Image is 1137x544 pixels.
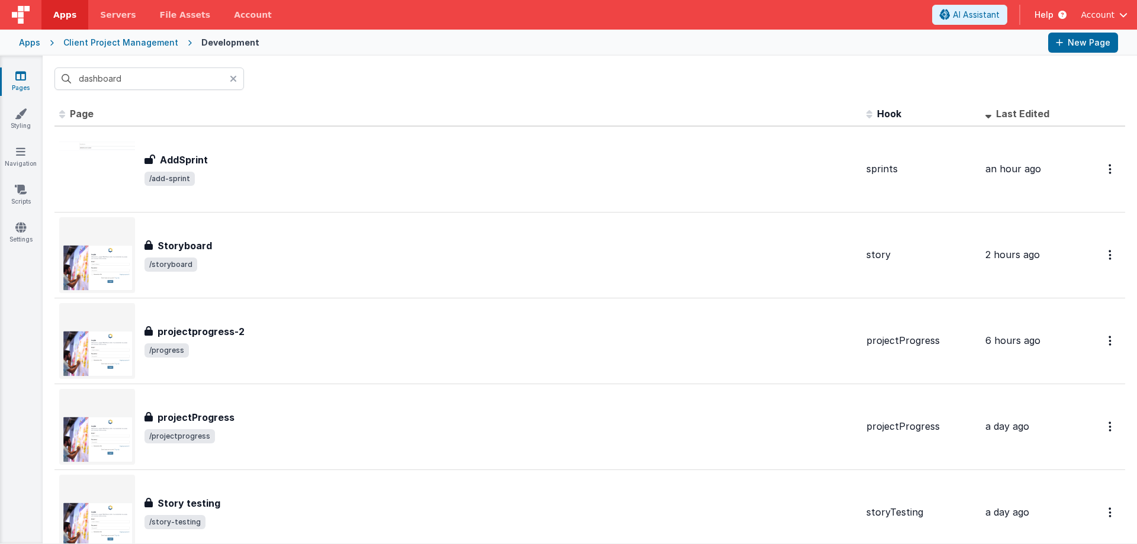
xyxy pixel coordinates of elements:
[1048,33,1118,53] button: New Page
[144,343,189,358] span: /progress
[985,420,1029,432] span: a day ago
[158,410,235,424] h3: projectProgress
[1101,414,1120,439] button: Options
[932,5,1007,25] button: AI Assistant
[158,324,245,339] h3: projectprogress-2
[144,257,197,272] span: /storyboard
[866,334,976,347] div: projectProgress
[54,67,244,90] input: Search pages, id's ...
[1101,500,1120,524] button: Options
[985,334,1040,346] span: 6 hours ago
[144,515,205,529] span: /story-testing
[144,429,215,443] span: /projectprogress
[985,249,1040,260] span: 2 hours ago
[19,37,40,49] div: Apps
[866,162,976,176] div: sprints
[144,172,195,186] span: /add-sprint
[1035,9,1054,21] span: Help
[866,420,976,433] div: projectProgress
[877,108,901,120] span: Hook
[1081,9,1114,21] span: Account
[1081,9,1128,21] button: Account
[985,506,1029,518] span: a day ago
[866,248,976,262] div: story
[100,9,136,21] span: Servers
[1101,157,1120,181] button: Options
[985,163,1041,175] span: an hour ago
[996,108,1049,120] span: Last Edited
[70,108,94,120] span: Page
[1101,329,1120,353] button: Options
[1101,243,1120,267] button: Options
[158,496,220,510] h3: Story testing
[201,37,259,49] div: Development
[63,37,178,49] div: Client Project Management
[158,239,212,253] h3: Storyboard
[53,9,76,21] span: Apps
[866,506,976,519] div: storyTesting
[160,9,211,21] span: File Assets
[160,153,208,167] h3: AddSprint
[953,9,1000,21] span: AI Assistant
